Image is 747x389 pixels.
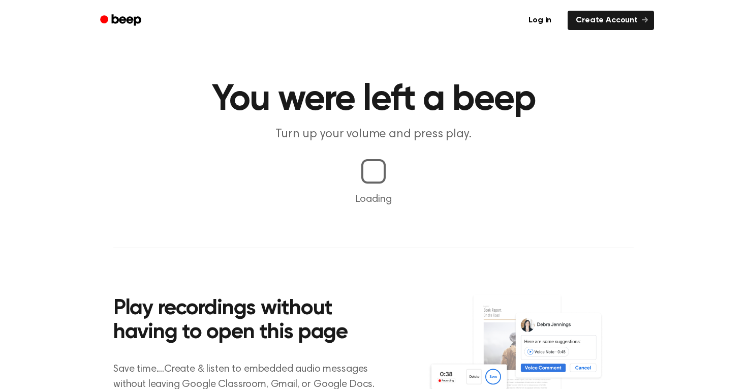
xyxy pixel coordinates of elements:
[178,126,569,143] p: Turn up your volume and press play.
[12,192,735,207] p: Loading
[518,9,562,32] a: Log in
[113,81,634,118] h1: You were left a beep
[93,11,150,31] a: Beep
[113,297,387,345] h2: Play recordings without having to open this page
[568,11,654,30] a: Create Account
